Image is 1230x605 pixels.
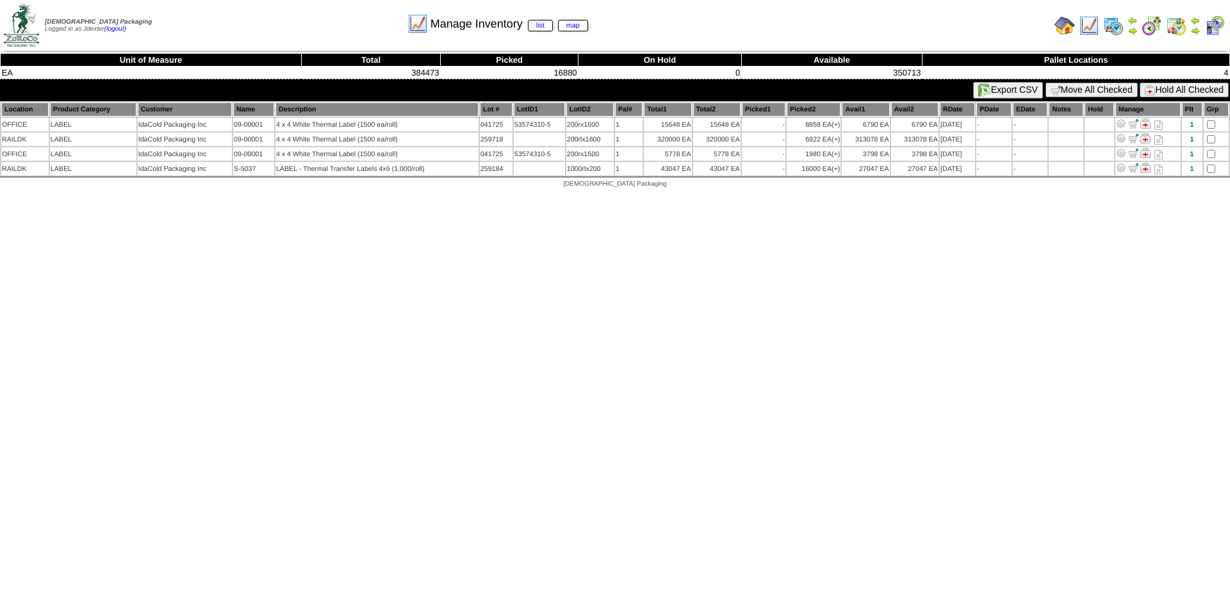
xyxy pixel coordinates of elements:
th: Unit of Measure [1,54,302,67]
td: 041725 [480,118,512,131]
img: Manage Hold [1140,118,1151,129]
th: RDate [940,102,975,117]
a: map [558,20,588,31]
th: PDate [976,102,1012,117]
td: S-5037 [233,162,274,175]
th: Avail2 [891,102,939,117]
td: 43047 EA [644,162,691,175]
img: calendarcustomer.gif [1204,15,1225,36]
td: - [976,133,1012,146]
td: 4 x 4 White Thermal Label (1500 ea/roll) [275,133,479,146]
td: 09-00001 [233,147,274,161]
td: [DATE] [940,162,975,175]
button: Export CSV [973,82,1043,99]
td: - [1013,147,1048,161]
td: [DATE] [940,147,975,161]
td: 350713 [741,67,922,79]
img: arrowleft.gif [1127,15,1138,26]
td: - [1013,133,1048,146]
img: calendarinout.gif [1166,15,1186,36]
td: EA [1,67,302,79]
img: line_graph.gif [407,13,428,34]
th: Notes [1049,102,1083,117]
td: 53574310-5 [514,118,565,131]
th: Picked2 [787,102,840,117]
td: 6790 EA [842,118,889,131]
td: 16000 EA [787,162,840,175]
img: Move [1128,163,1138,173]
td: 53574310-5 [514,147,565,161]
td: 200rlx1600 [566,133,614,146]
img: Adjust [1116,163,1126,173]
img: zoroco-logo-small.webp [4,4,39,47]
td: OFFICE [1,118,49,131]
div: 1 [1183,121,1202,129]
td: LABEL - Thermal Transfer Labels 4x6 (1,000/roll) [275,162,479,175]
th: Name [233,102,274,117]
i: Note [1154,150,1163,159]
td: LABEL [50,118,136,131]
td: 4 x 4 White Thermal Label (1500 ea/roll) [275,118,479,131]
th: Product Category [50,102,136,117]
td: OFFICE [1,147,49,161]
img: Move [1128,118,1138,129]
button: Hold All Checked [1140,83,1229,97]
th: Pallet Locations [922,54,1230,67]
img: excel.gif [978,84,991,97]
th: On Hold [578,54,742,67]
td: 3798 EA [842,147,889,161]
td: 041725 [480,147,512,161]
img: Adjust [1116,118,1126,129]
th: Grp [1204,102,1229,117]
a: list [528,20,553,31]
img: Move [1128,133,1138,143]
th: Pal# [615,102,643,117]
th: Total1 [644,102,691,117]
img: Manage Hold [1140,133,1151,143]
th: Total [301,54,440,67]
td: 1 [615,147,643,161]
span: Logged in as Jdexter [45,19,152,33]
td: - [976,147,1012,161]
div: (+) [832,121,840,129]
td: 1980 EA [787,147,840,161]
td: IdaCold Packaging Inc [138,147,232,161]
td: 320000 EA [644,133,691,146]
td: 4 x 4 White Thermal Label (1500 ea/roll) [275,147,479,161]
img: Move [1128,148,1138,158]
div: 1 [1183,136,1202,143]
th: Hold [1085,102,1114,117]
img: arrowright.gif [1190,26,1201,36]
div: (+) [832,165,840,173]
span: [DEMOGRAPHIC_DATA] Packaging [45,19,152,26]
th: Picked [441,54,578,67]
th: LotID2 [566,102,614,117]
td: - [976,162,1012,175]
td: - [1013,162,1048,175]
th: LotID1 [514,102,565,117]
td: - [742,147,785,161]
td: 313078 EA [842,133,889,146]
td: 15648 EA [644,118,691,131]
td: IdaCold Packaging Inc [138,118,232,131]
td: 27047 EA [891,162,939,175]
div: (+) [832,150,840,158]
td: - [976,118,1012,131]
img: calendarblend.gif [1142,15,1162,36]
td: [DATE] [940,118,975,131]
td: 200rx1500 [566,147,614,161]
img: home.gif [1054,15,1075,36]
img: cart.gif [1051,85,1061,95]
td: IdaCold Packaging Inc [138,162,232,175]
td: 15648 EA [693,118,741,131]
i: Note [1154,120,1163,130]
th: Avail1 [842,102,889,117]
td: LABEL [50,133,136,146]
td: LABEL [50,162,136,175]
th: Manage [1115,102,1181,117]
img: Adjust [1116,148,1126,158]
th: Description [275,102,479,117]
div: 1 [1183,150,1202,158]
th: Picked1 [742,102,785,117]
td: 27047 EA [842,162,889,175]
